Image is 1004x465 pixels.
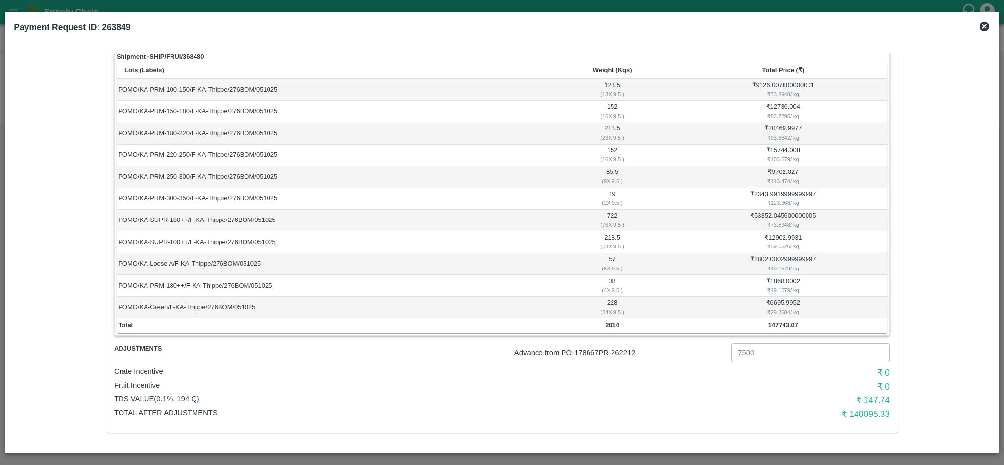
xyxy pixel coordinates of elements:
td: 57 [546,253,679,275]
div: ( 23 X 9.5 ) [547,242,677,251]
td: POMO/KA-PRM-180++/F-KA-Thippe/276BOM/051025 [117,275,546,296]
p: Crate Incentive [114,366,631,377]
b: Lots (Labels) [124,66,164,73]
td: 85.5 [546,166,679,188]
h6: ₹ 140095.33 [631,407,890,421]
div: ₹ 93.6842 / kg [681,133,886,142]
div: ( 76 X 9.5 ) [547,220,677,229]
td: ₹ 20469.9977 [679,122,888,144]
div: ( 4 X 9.5 ) [547,286,677,294]
td: ₹ 15744.008 [679,145,888,166]
p: Advance from PO- 178667 PR- 262212 [514,347,727,358]
div: ₹ 73.8948 / kg [681,220,886,229]
td: ₹ 1868.0002 [679,275,888,296]
div: ₹ 29.3684 / kg [681,308,886,317]
td: ₹ 9126.007800000001 [679,79,888,100]
span: Adjustments [114,343,244,355]
b: Total [118,321,133,329]
td: POMO/KA-PRM-100-150/F-KA-Thippe/276BOM/051025 [117,79,546,100]
td: POMO/KA-Loose A/F-KA-Thippe/276BOM/051025 [117,253,546,275]
td: ₹ 2343.9919999999997 [679,188,888,210]
p: Total After adjustments [114,407,631,418]
b: Payment Request ID: 263849 [14,23,130,32]
div: ( 9 X 9.5 ) [547,177,677,186]
td: ₹ 12736.004 [679,101,888,122]
div: ( 16 X 9.5 ) [547,155,677,164]
div: ₹ 113.474 / kg [681,177,886,186]
td: ₹ 53352.045600000005 [679,210,888,231]
td: POMO/KA-SUPR-100++/F-KA-Thippe/276BOM/051025 [117,231,546,253]
h6: ₹ 147.74 [631,393,890,407]
td: POMO/KA-PRM-220-250/F-KA-Thippe/276BOM/051025 [117,145,546,166]
div: ₹ 49.1579 / kg [681,264,886,273]
div: ( 24 X 9.5 ) [547,308,677,317]
div: ( 13 X 9.5 ) [547,90,677,98]
td: 218.5 [546,231,679,253]
div: ( 23 X 9.5 ) [547,133,677,142]
td: 152 [546,101,679,122]
td: 228 [546,297,679,318]
td: ₹ 12902.9931 [679,231,888,253]
td: 19 [546,188,679,210]
td: POMO/KA-PRM-180-220/F-KA-Thippe/276BOM/051025 [117,122,546,144]
td: ₹ 9702.027 [679,166,888,188]
strong: Shipment - SHIP/FRUI/368480 [117,52,204,62]
div: ( 16 X 9.5 ) [547,112,677,121]
div: ₹ 59.0526 / kg [681,242,886,251]
b: Weight (Kgs) [593,66,632,73]
td: ₹ 6695.9952 [679,297,888,318]
td: 152 [546,145,679,166]
td: POMO/KA-SUPR-180++/F-KA-Thippe/276BOM/051025 [117,210,546,231]
b: 2014 [605,321,619,329]
input: Advance [731,343,890,362]
div: ₹ 49.1579 / kg [681,286,886,294]
div: ₹ 103.579 / kg [681,155,886,164]
td: POMO/KA-Green/F-KA-Thippe/276BOM/051025 [117,297,546,318]
td: ₹ 2802.0002999999997 [679,253,888,275]
div: ₹ 83.7895 / kg [681,112,886,121]
p: Fruit Incentive [114,380,631,391]
td: POMO/KA-PRM-150-180/F-KA-Thippe/276BOM/051025 [117,101,546,122]
h6: ₹ 0 [631,380,890,393]
td: POMO/KA-PRM-250-300/F-KA-Thippe/276BOM/051025 [117,166,546,188]
p: TDS VALUE (0.1%, 194 Q) [114,393,631,404]
td: POMO/KA-PRM-300-350/F-KA-Thippe/276BOM/051025 [117,188,546,210]
b: Total Price (₹) [762,66,804,73]
td: 123.5 [546,79,679,100]
td: 38 [546,275,679,296]
b: 147743.07 [768,321,798,329]
div: ( 6 X 9.5 ) [547,264,677,273]
td: 218.5 [546,122,679,144]
div: ₹ 123.368 / kg [681,198,886,207]
div: ₹ 73.8948 / kg [681,90,886,98]
td: 722 [546,210,679,231]
div: ( 2 X 9.5 ) [547,198,677,207]
h6: ₹ 0 [631,366,890,380]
